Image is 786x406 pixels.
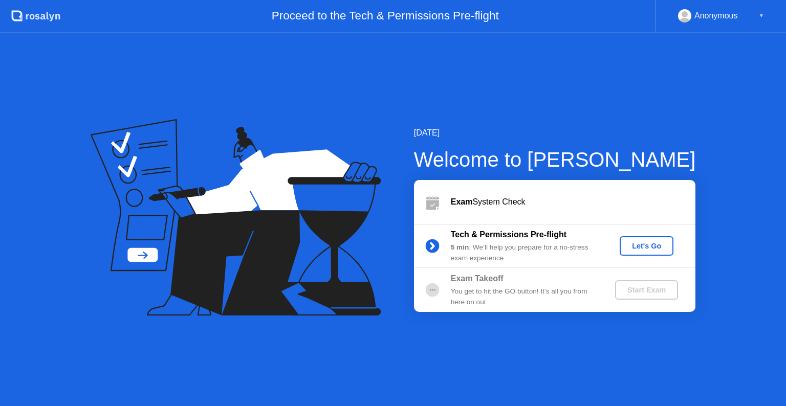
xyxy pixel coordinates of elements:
b: Exam Takeoff [451,274,504,283]
div: : We’ll help you prepare for a no-stress exam experience [451,242,598,263]
div: ▼ [759,9,764,22]
div: System Check [451,196,695,208]
div: Welcome to [PERSON_NAME] [414,144,696,175]
div: Start Exam [619,286,674,294]
div: [DATE] [414,127,696,139]
b: Exam [451,197,473,206]
button: Let's Go [620,236,673,256]
div: You get to hit the GO button! It’s all you from here on out [451,286,598,307]
b: 5 min [451,243,469,251]
button: Start Exam [615,280,678,300]
div: Anonymous [694,9,738,22]
b: Tech & Permissions Pre-flight [451,230,566,239]
div: Let's Go [624,242,669,250]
